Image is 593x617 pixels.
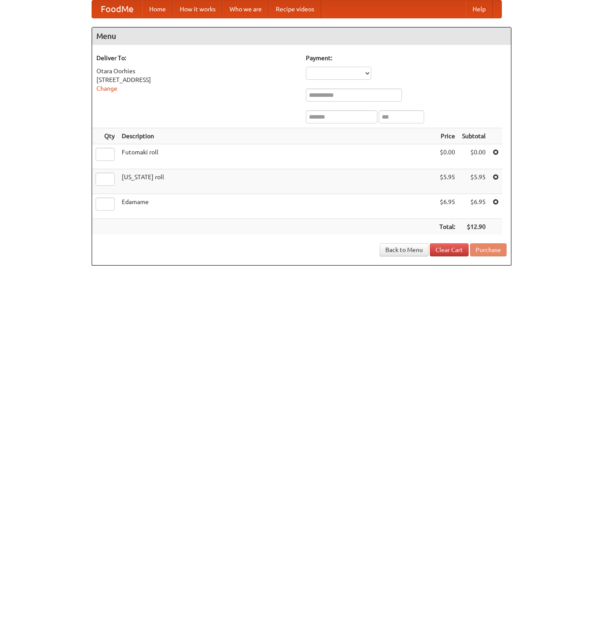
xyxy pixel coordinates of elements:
[459,194,489,219] td: $6.95
[118,144,436,169] td: Futomaki roll
[96,54,297,62] h5: Deliver To:
[118,128,436,144] th: Description
[436,169,459,194] td: $5.95
[436,128,459,144] th: Price
[118,194,436,219] td: Edamame
[459,219,489,235] th: $12.90
[96,75,297,84] div: [STREET_ADDRESS]
[436,144,459,169] td: $0.00
[306,54,507,62] h5: Payment:
[118,169,436,194] td: [US_STATE] roll
[173,0,223,18] a: How it works
[459,144,489,169] td: $0.00
[380,243,428,256] a: Back to Menu
[459,128,489,144] th: Subtotal
[466,0,493,18] a: Help
[92,0,142,18] a: FoodMe
[92,27,511,45] h4: Menu
[92,128,118,144] th: Qty
[269,0,321,18] a: Recipe videos
[96,67,297,75] div: Otara Oorhies
[430,243,469,256] a: Clear Cart
[96,85,117,92] a: Change
[223,0,269,18] a: Who we are
[436,194,459,219] td: $6.95
[142,0,173,18] a: Home
[459,169,489,194] td: $5.95
[470,243,507,256] button: Purchase
[436,219,459,235] th: Total:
